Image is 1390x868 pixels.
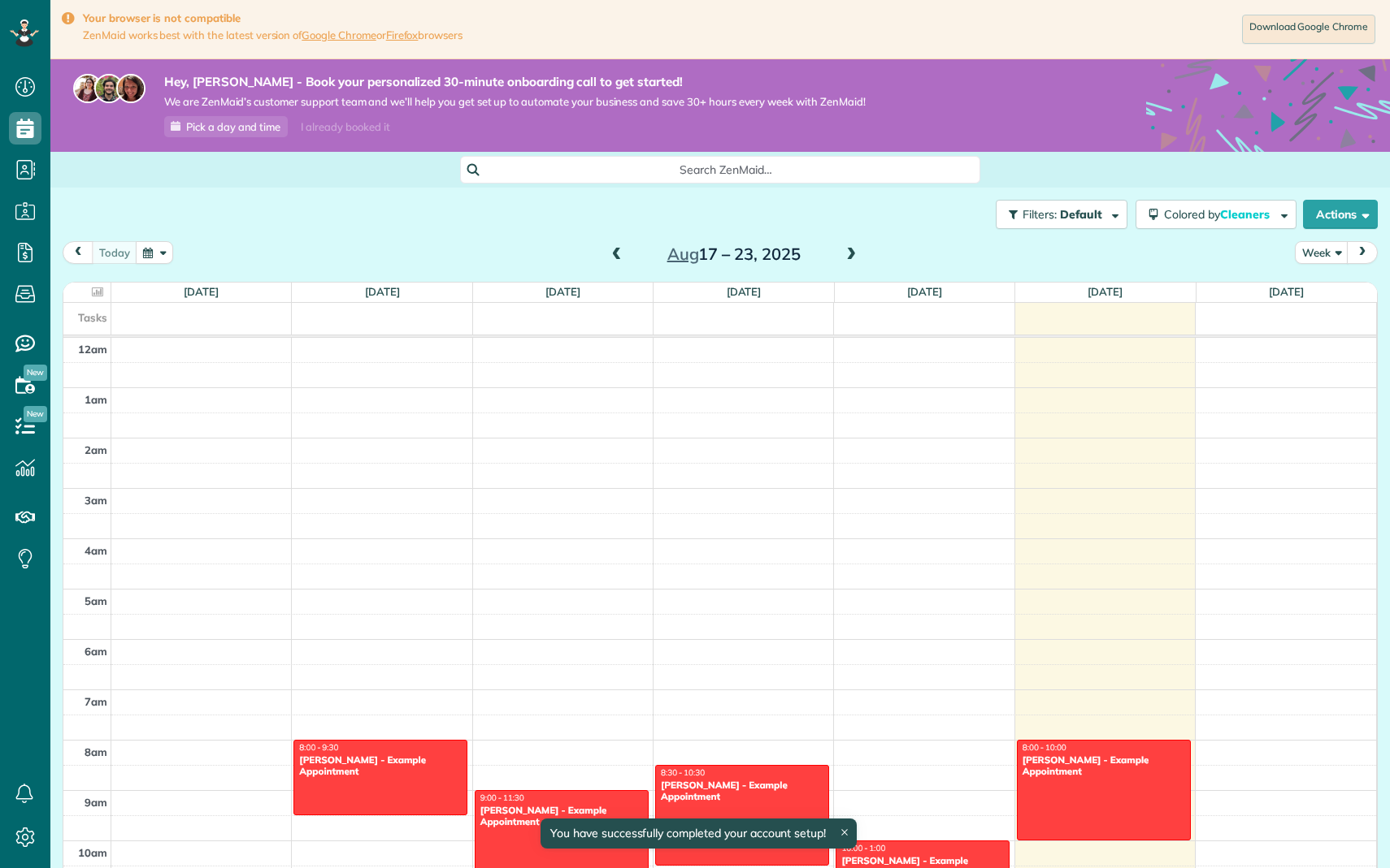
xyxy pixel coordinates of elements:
[1295,241,1349,263] button: Week
[632,245,836,263] h2: 17 – 23, 2025
[1088,285,1123,298] a: [DATE]
[907,285,942,298] a: [DATE]
[1220,207,1272,222] span: Cleaners
[291,117,399,137] div: I already booked it
[1164,207,1275,222] span: Colored by
[78,846,107,859] span: 10am
[1023,742,1066,753] span: 8:00 - 10:00
[184,285,219,298] a: [DATE]
[164,116,288,137] a: Pick a day and time
[480,805,644,828] div: [PERSON_NAME] - Example Appointment
[94,74,124,103] img: jorge-587dff0eeaa6aab1f244e6dc62b8924c3b6ad411094392a53c71c6c4a576187d.jpg
[541,818,857,849] div: You have successfully completed your account setup!
[1347,241,1378,263] button: next
[386,28,419,41] a: Firefox
[841,843,885,853] span: 10:00 - 1:00
[85,494,107,507] span: 3am
[85,544,107,557] span: 4am
[660,779,824,803] div: [PERSON_NAME] - Example Appointment
[365,285,400,298] a: [DATE]
[85,645,107,658] span: 6am
[24,365,47,381] span: New
[299,742,338,753] span: 8:00 - 9:30
[1303,200,1378,229] button: Actions
[1060,207,1103,222] span: Default
[85,796,107,809] span: 9am
[63,241,93,263] button: prev
[1242,15,1375,44] a: Download Google Chrome
[78,311,107,324] span: Tasks
[727,285,762,298] a: [DATE]
[988,200,1127,229] a: Filters: Default
[85,594,107,607] span: 5am
[545,285,580,298] a: [DATE]
[996,200,1127,229] button: Filters: Default
[1022,754,1186,778] div: [PERSON_NAME] - Example Appointment
[667,244,699,264] span: Aug
[83,28,463,42] span: ZenMaid works best with the latest version of or browsers
[1023,207,1057,222] span: Filters:
[298,754,463,778] div: [PERSON_NAME] - Example Appointment
[661,767,705,778] span: 8:30 - 10:30
[1269,285,1304,298] a: [DATE]
[83,11,463,25] strong: Your browser is not compatible
[116,74,146,103] img: michelle-19f622bdf1676172e81f8f8fba1fb50e276960ebfe0243fe18214015130c80e4.jpg
[1136,200,1297,229] button: Colored byCleaners
[85,393,107,406] span: 1am
[24,406,47,422] span: New
[164,74,866,90] strong: Hey, [PERSON_NAME] - Book your personalized 30-minute onboarding call to get started!
[73,74,102,103] img: maria-72a9807cf96188c08ef61303f053569d2e2a8a1cde33d635c8a3ac13582a053d.jpg
[480,792,524,803] span: 9:00 - 11:30
[164,95,866,109] span: We are ZenMaid’s customer support team and we’ll help you get set up to automate your business an...
[78,343,107,356] span: 12am
[92,241,137,263] button: today
[85,695,107,708] span: 7am
[85,443,107,456] span: 2am
[302,28,376,41] a: Google Chrome
[186,120,280,133] span: Pick a day and time
[85,745,107,758] span: 8am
